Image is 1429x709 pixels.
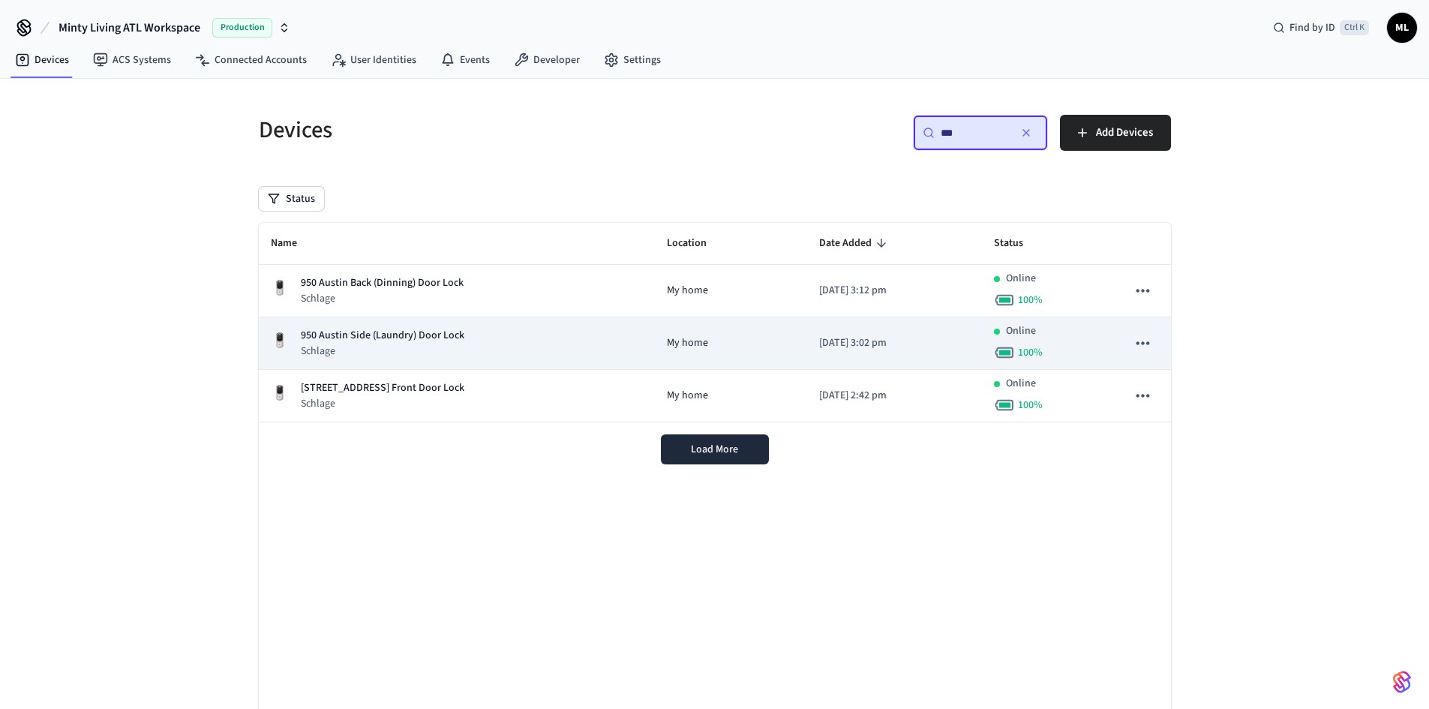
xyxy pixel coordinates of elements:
[819,388,970,404] p: [DATE] 2:42 pm
[1006,323,1036,339] p: Online
[271,279,289,297] img: Yale Assure Touchscreen Wifi Smart Lock, Satin Nickel, Front
[428,47,502,74] a: Events
[301,380,464,396] p: [STREET_ADDRESS] Front Door Lock
[1393,670,1411,694] img: SeamLogoGradient.69752ec5.svg
[59,19,200,37] span: Minty Living ATL Workspace
[1060,115,1171,151] button: Add Devices
[1096,123,1153,143] span: Add Devices
[259,115,706,146] h5: Devices
[301,328,464,344] p: 950 Austin Side (Laundry) Door Lock
[81,47,183,74] a: ACS Systems
[994,232,1043,255] span: Status
[1006,376,1036,392] p: Online
[301,344,464,359] p: Schlage
[592,47,673,74] a: Settings
[667,388,708,404] span: My home
[1018,345,1043,360] span: 100 %
[301,396,464,411] p: Schlage
[667,283,708,299] span: My home
[1018,293,1043,308] span: 100 %
[1006,271,1036,287] p: Online
[691,442,738,457] span: Load More
[301,291,464,306] p: Schlage
[301,275,464,291] p: 950 Austin Back (Dinning) Door Lock
[1018,398,1043,413] span: 100 %
[271,332,289,350] img: Yale Assure Touchscreen Wifi Smart Lock, Satin Nickel, Front
[667,232,726,255] span: Location
[3,47,81,74] a: Devices
[183,47,319,74] a: Connected Accounts
[1340,20,1369,35] span: Ctrl K
[1387,13,1417,43] button: ML
[212,18,272,38] span: Production
[319,47,428,74] a: User Identities
[819,232,891,255] span: Date Added
[271,232,317,255] span: Name
[1261,14,1381,41] div: Find by IDCtrl K
[819,283,970,299] p: [DATE] 3:12 pm
[502,47,592,74] a: Developer
[271,384,289,402] img: Yale Assure Touchscreen Wifi Smart Lock, Satin Nickel, Front
[667,335,708,351] span: My home
[1388,14,1415,41] span: ML
[819,335,970,351] p: [DATE] 3:02 pm
[259,187,324,211] button: Status
[1289,20,1335,35] span: Find by ID
[259,223,1171,422] table: sticky table
[661,434,769,464] button: Load More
